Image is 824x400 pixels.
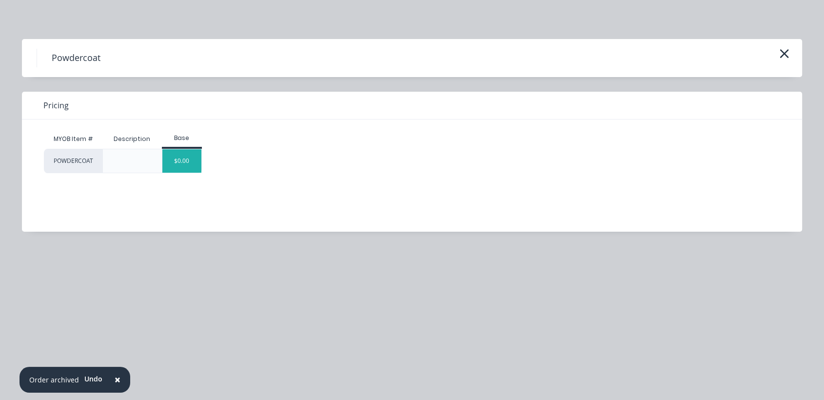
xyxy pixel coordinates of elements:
div: POWDERCOAT [44,149,102,173]
h4: Powdercoat [37,49,115,67]
button: Close [105,368,130,392]
button: Undo [79,372,108,386]
span: × [115,373,120,386]
div: Base [162,134,202,142]
span: Pricing [43,100,69,111]
div: $0.00 [162,149,202,173]
div: Order archived [29,375,79,385]
div: Description [106,127,158,151]
div: MYOB Item # [44,129,102,149]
